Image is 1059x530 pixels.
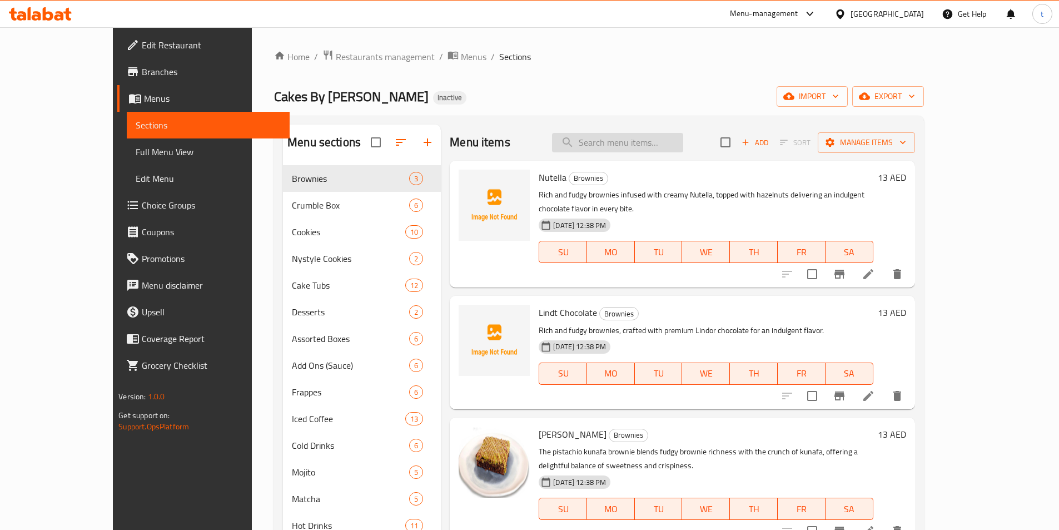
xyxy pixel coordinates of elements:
[410,494,422,504] span: 5
[499,50,531,63] span: Sections
[274,50,310,63] a: Home
[878,170,906,185] h6: 13 AED
[409,199,423,212] div: items
[801,384,824,408] span: Select to update
[117,192,290,219] a: Choice Groups
[801,262,824,286] span: Select to update
[778,498,826,520] button: FR
[687,244,725,260] span: WE
[118,419,189,434] a: Support.OpsPlatform
[569,172,608,185] span: Brownies
[830,501,869,517] span: SA
[884,383,911,409] button: delete
[283,486,441,512] div: Matcha5
[283,459,441,486] div: Mojito5
[734,501,773,517] span: TH
[292,172,409,185] span: Brownies
[292,492,409,506] span: Matcha
[142,65,281,78] span: Branches
[142,225,281,239] span: Coupons
[292,252,409,265] span: Nystyle Cookies
[283,432,441,459] div: Cold Drinks6
[409,252,423,265] div: items
[549,220,610,231] span: [DATE] 12:38 PM
[599,307,639,320] div: Brownies
[591,244,630,260] span: MO
[826,383,853,409] button: Branch-specific-item
[740,136,770,149] span: Add
[274,49,924,64] nav: breadcrumb
[292,439,409,452] span: Cold Drinks
[878,427,906,442] h6: 13 AED
[406,280,422,291] span: 12
[410,174,422,184] span: 3
[387,129,414,156] span: Sort sections
[1041,8,1043,20] span: t
[283,219,441,245] div: Cookies10
[826,498,873,520] button: SA
[405,279,423,292] div: items
[405,225,423,239] div: items
[283,325,441,352] div: Assorted Boxes6
[862,268,875,281] a: Edit menu item
[117,352,290,379] a: Grocery Checklist
[826,241,873,263] button: SA
[410,387,422,398] span: 6
[682,363,730,385] button: WE
[410,440,422,451] span: 6
[283,245,441,272] div: Nystyle Cookies2
[459,305,530,376] img: Lindt Chocolate
[410,467,422,478] span: 5
[826,261,853,288] button: Branch-specific-item
[777,86,848,107] button: import
[136,145,281,158] span: Full Menu View
[409,332,423,345] div: items
[117,32,290,58] a: Edit Restaurant
[142,359,281,372] span: Grocery Checklist
[539,304,597,321] span: Lindt Chocolate
[687,365,725,382] span: WE
[639,244,678,260] span: TU
[539,324,873,338] p: Rich and fudgy brownies, crafted with premium Lindor chocolate for an indulgent flavor.
[782,244,821,260] span: FR
[433,93,466,102] span: Inactive
[292,279,405,292] div: Cake Tubs
[117,272,290,299] a: Menu disclaimer
[851,8,924,20] div: [GEOGRAPHIC_DATA]
[544,365,583,382] span: SU
[539,445,873,473] p: The pistachio kunafa brownie blends fudgy brownie richness with the crunch of kunafa, offering a ...
[292,385,409,399] span: Frappes
[782,365,821,382] span: FR
[639,501,678,517] span: TU
[292,199,409,212] span: Crumble Box
[322,49,435,64] a: Restaurants management
[283,272,441,299] div: Cake Tubs12
[314,50,318,63] li: /
[539,426,606,443] span: [PERSON_NAME]
[459,170,530,241] img: Nutella
[778,363,826,385] button: FR
[734,244,773,260] span: TH
[687,501,725,517] span: WE
[117,325,290,352] a: Coverage Report
[292,225,405,239] span: Cookies
[730,498,778,520] button: TH
[539,169,566,186] span: Nutella
[461,50,486,63] span: Menus
[292,412,405,425] span: Iced Coffee
[414,129,441,156] button: Add section
[292,332,409,345] span: Assorted Boxes
[118,389,146,404] span: Version:
[409,439,423,452] div: items
[292,359,409,372] div: Add Ons (Sauce)
[148,389,165,404] span: 1.0.0
[587,363,635,385] button: MO
[410,307,422,318] span: 2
